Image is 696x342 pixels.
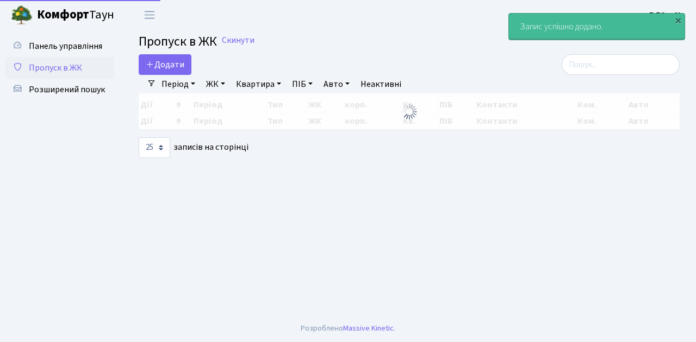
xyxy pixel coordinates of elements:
span: Таун [37,6,114,24]
a: Пропуск в ЖК [5,57,114,79]
input: Пошук... [562,54,680,75]
span: Пропуск в ЖК [139,32,217,51]
div: Розроблено . [301,322,395,334]
div: × [673,15,683,26]
span: Додати [146,59,184,71]
a: Неактивні [356,75,406,93]
div: Запис успішно додано. [509,14,685,40]
span: Розширений пошук [29,84,105,96]
a: Massive Kinetic [343,322,394,334]
img: Обробка... [401,103,418,121]
a: Додати [139,54,191,75]
button: Переключити навігацію [136,6,163,24]
a: ПІБ [288,75,317,93]
a: Скинути [222,35,254,46]
span: Панель управління [29,40,102,52]
b: ВЛ2 -. К. [649,9,683,21]
a: ВЛ2 -. К. [649,9,683,22]
img: logo.png [11,4,33,26]
a: Період [157,75,200,93]
a: Авто [319,75,354,93]
a: Квартира [232,75,285,93]
label: записів на сторінці [139,137,248,158]
b: Комфорт [37,6,89,23]
span: Пропуск в ЖК [29,62,82,74]
a: ЖК [202,75,229,93]
a: Панель управління [5,35,114,57]
a: Розширений пошук [5,79,114,100]
select: записів на сторінці [139,137,170,158]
